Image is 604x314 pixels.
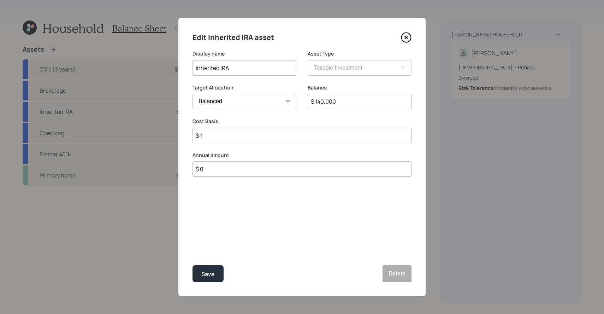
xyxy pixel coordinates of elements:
[383,265,411,282] button: Delete
[308,84,411,91] label: Balance
[193,118,411,125] label: Cost Basis
[193,152,411,159] label: Annual amount
[193,84,296,91] label: Target Allocation
[308,50,411,57] label: Asset Type
[193,265,224,282] button: Save
[201,269,215,279] div: Save
[193,50,296,57] label: Display name
[193,32,274,43] h4: Edit Inherited IRA asset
